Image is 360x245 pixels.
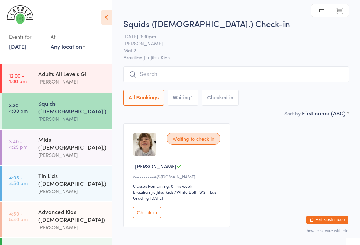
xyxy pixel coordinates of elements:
button: Checked in [202,90,239,106]
time: 4:05 - 4:50 pm [9,174,28,186]
a: [DATE] [9,42,26,50]
span: [PERSON_NAME] [123,40,338,47]
button: Exit kiosk mode [306,216,348,224]
span: Brazilian Jiu Jitsu Kids [123,54,349,61]
h2: Squids ([DEMOGRAPHIC_DATA].) Check-in [123,18,349,29]
time: 3:30 - 4:00 pm [9,102,28,113]
a: 3:40 -4:25 pmMids ([DEMOGRAPHIC_DATA].)[PERSON_NAME] [2,130,112,165]
a: 4:05 -4:50 pmTin Lids ([DEMOGRAPHIC_DATA].)[PERSON_NAME] [2,166,112,201]
img: image1732681862.png [133,133,156,156]
span: [DATE] 3:30pm [123,33,338,40]
img: LOCALS JIU JITSU MAROUBRA [7,5,33,24]
div: Events for [9,31,44,42]
div: Classes Remaining: 0 this week [133,183,223,189]
time: 3:40 - 4:25 pm [9,138,27,150]
button: Check in [133,207,161,218]
div: [PERSON_NAME] [38,78,106,86]
input: Search [123,66,349,82]
div: [PERSON_NAME] [38,223,106,231]
time: 12:00 - 1:00 pm [9,73,27,84]
div: [PERSON_NAME] [38,187,106,195]
div: [PERSON_NAME] [38,115,106,123]
button: Waiting1 [168,90,199,106]
button: how to secure with pin [307,229,348,233]
div: Mids ([DEMOGRAPHIC_DATA].) [38,135,106,151]
div: First name (ASC) [302,109,349,117]
div: Advanced Kids ([DEMOGRAPHIC_DATA]) [38,208,106,223]
span: Mat 2 [123,47,338,54]
div: Tin Lids ([DEMOGRAPHIC_DATA].) [38,172,106,187]
div: At [51,31,85,42]
div: Brazilian Jiu Jitsu Kids [133,189,173,195]
div: 1 [191,95,193,100]
div: Waiting to check in [167,133,220,145]
label: Sort by [284,110,301,117]
div: Any location [51,42,85,50]
time: 4:50 - 5:40 pm [9,211,28,222]
button: All Bookings [123,90,164,106]
a: 4:50 -5:40 pmAdvanced Kids ([DEMOGRAPHIC_DATA])[PERSON_NAME] [2,202,112,237]
div: Squids ([DEMOGRAPHIC_DATA].) [38,99,106,115]
span: [PERSON_NAME] [135,163,176,170]
a: 3:30 -4:00 pmSquids ([DEMOGRAPHIC_DATA].)[PERSON_NAME] [2,93,112,129]
div: c•••••••••e@[DOMAIN_NAME] [133,173,223,179]
div: [PERSON_NAME] [38,151,106,159]
a: 12:00 -1:00 pmAdults All Levels Gi[PERSON_NAME] [2,64,112,93]
div: Adults All Levels Gi [38,70,106,78]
